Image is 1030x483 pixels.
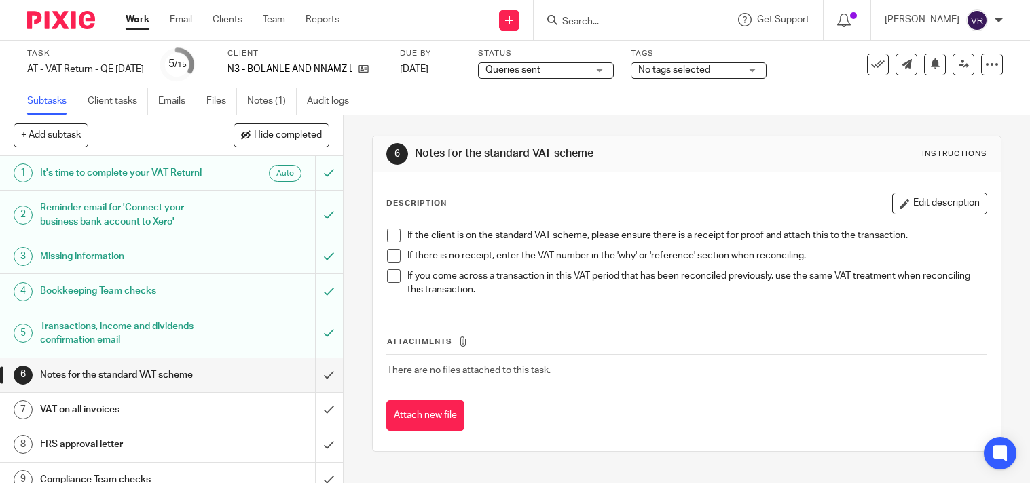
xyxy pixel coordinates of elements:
[306,13,339,26] a: Reports
[757,15,809,24] span: Get Support
[40,197,215,232] h1: Reminder email for 'Connect your business bank account to Xero'
[14,324,33,343] div: 5
[174,61,187,69] small: /15
[27,48,144,59] label: Task
[922,149,987,159] div: Instructions
[14,366,33,385] div: 6
[213,13,242,26] a: Clients
[40,365,215,385] h1: Notes for the standard VAT scheme
[485,65,540,75] span: Queries sent
[386,143,408,165] div: 6
[14,206,33,225] div: 2
[638,65,710,75] span: No tags selected
[227,48,383,59] label: Client
[40,400,215,420] h1: VAT on all invoices
[170,13,192,26] a: Email
[247,88,297,115] a: Notes (1)
[407,229,987,242] p: If the client is on the standard VAT scheme, please ensure there is a receipt for proof and attac...
[88,88,148,115] a: Client tasks
[40,316,215,351] h1: Transactions, income and dividends confirmation email
[386,198,447,209] p: Description
[126,13,149,26] a: Work
[269,165,301,182] div: Auto
[14,435,33,454] div: 8
[387,366,551,375] span: There are no files attached to this task.
[478,48,614,59] label: Status
[27,11,95,29] img: Pixie
[227,62,352,76] p: N3 - BOLANLE AND NNAMZ LTD
[400,64,428,74] span: [DATE]
[631,48,767,59] label: Tags
[40,163,215,183] h1: It's time to complete your VAT Return!
[966,9,988,31] img: svg%3E
[407,249,987,263] p: If there is no receipt, enter the VAT number in the 'why' or 'reference' section when reconciling.
[14,247,33,266] div: 3
[27,88,77,115] a: Subtasks
[14,163,33,182] div: 1
[387,338,452,345] span: Attachments
[254,130,322,141] span: Hide completed
[27,62,144,76] div: AT - VAT Return - QE 31-07-2025
[158,88,196,115] a: Emails
[168,56,187,72] div: 5
[40,281,215,301] h1: Bookkeeping Team checks
[234,123,329,147] button: Hide completed
[415,147,716,161] h1: Notes for the standard VAT scheme
[40,246,215,267] h1: Missing information
[407,269,987,297] p: If you come across a transaction in this VAT period that has been reconciled previously, use the ...
[14,123,88,147] button: + Add subtask
[263,13,285,26] a: Team
[14,400,33,419] div: 7
[892,193,987,214] button: Edit description
[206,88,237,115] a: Files
[27,62,144,76] div: AT - VAT Return - QE [DATE]
[400,48,461,59] label: Due by
[40,434,215,455] h1: FRS approval letter
[386,400,464,431] button: Attach new file
[561,16,683,28] input: Search
[885,13,959,26] p: [PERSON_NAME]
[307,88,359,115] a: Audit logs
[14,282,33,301] div: 4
